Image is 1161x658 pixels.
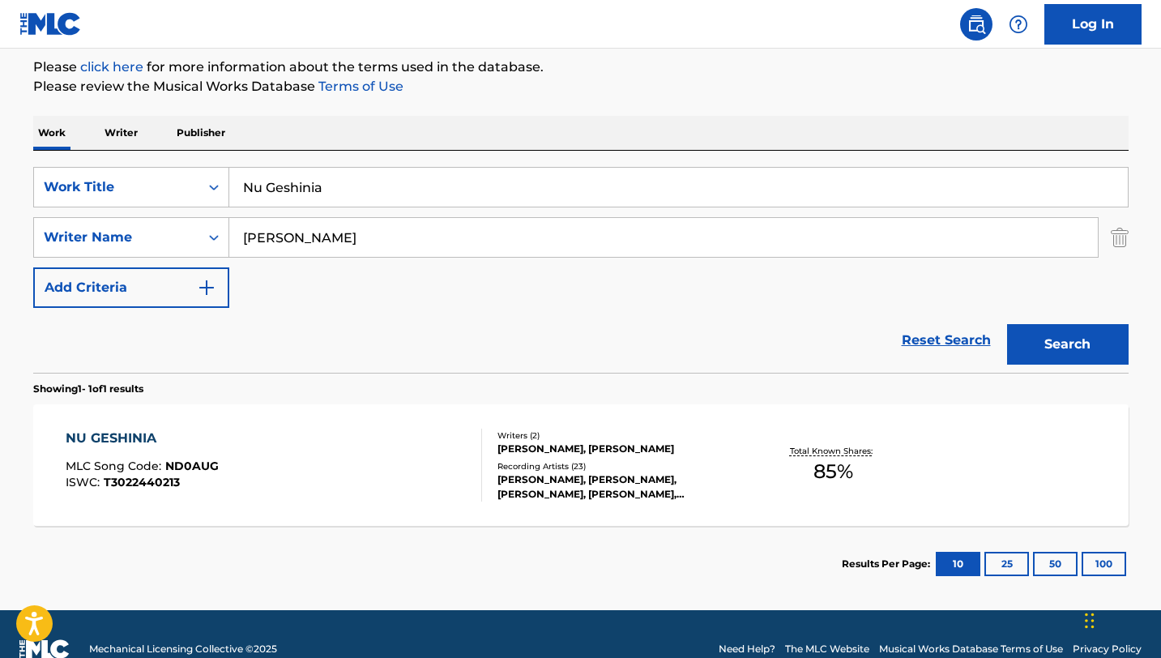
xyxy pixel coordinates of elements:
[33,267,229,308] button: Add Criteria
[497,429,742,442] div: Writers ( 2 )
[1007,324,1129,365] button: Search
[1044,4,1142,45] a: Log In
[1085,596,1095,645] div: Drag
[497,460,742,472] div: Recording Artists ( 23 )
[33,77,1129,96] p: Please review the Musical Works Database
[66,429,219,448] div: NU GESHINIA
[719,642,775,656] a: Need Help?
[1009,15,1028,34] img: help
[66,459,165,473] span: MLC Song Code :
[19,12,82,36] img: MLC Logo
[165,459,219,473] span: ND0AUG
[497,442,742,456] div: [PERSON_NAME], [PERSON_NAME]
[984,552,1029,576] button: 25
[785,642,869,656] a: The MLC Website
[44,228,190,247] div: Writer Name
[33,58,1129,77] p: Please for more information about the terms used in the database.
[1002,8,1035,41] div: Help
[100,116,143,150] p: Writer
[33,404,1129,526] a: NU GESHINIAMLC Song Code:ND0AUGISWC:T3022440213Writers (2)[PERSON_NAME], [PERSON_NAME]Recording A...
[33,167,1129,373] form: Search Form
[1073,642,1142,656] a: Privacy Policy
[197,278,216,297] img: 9d2ae6d4665cec9f34b9.svg
[44,177,190,197] div: Work Title
[66,475,104,489] span: ISWC :
[790,445,877,457] p: Total Known Shares:
[1033,552,1078,576] button: 50
[894,323,999,358] a: Reset Search
[960,8,992,41] a: Public Search
[813,457,853,486] span: 85 %
[1082,552,1126,576] button: 100
[967,15,986,34] img: search
[497,472,742,502] div: [PERSON_NAME], [PERSON_NAME], [PERSON_NAME], [PERSON_NAME], [PERSON_NAME]
[89,642,277,656] span: Mechanical Licensing Collective © 2025
[879,642,1063,656] a: Musical Works Database Terms of Use
[104,475,180,489] span: T3022440213
[842,557,934,571] p: Results Per Page:
[172,116,230,150] p: Publisher
[315,79,403,94] a: Terms of Use
[1080,580,1161,658] iframe: Chat Widget
[33,116,70,150] p: Work
[33,382,143,396] p: Showing 1 - 1 of 1 results
[1111,217,1129,258] img: Delete Criterion
[80,59,143,75] a: click here
[936,552,980,576] button: 10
